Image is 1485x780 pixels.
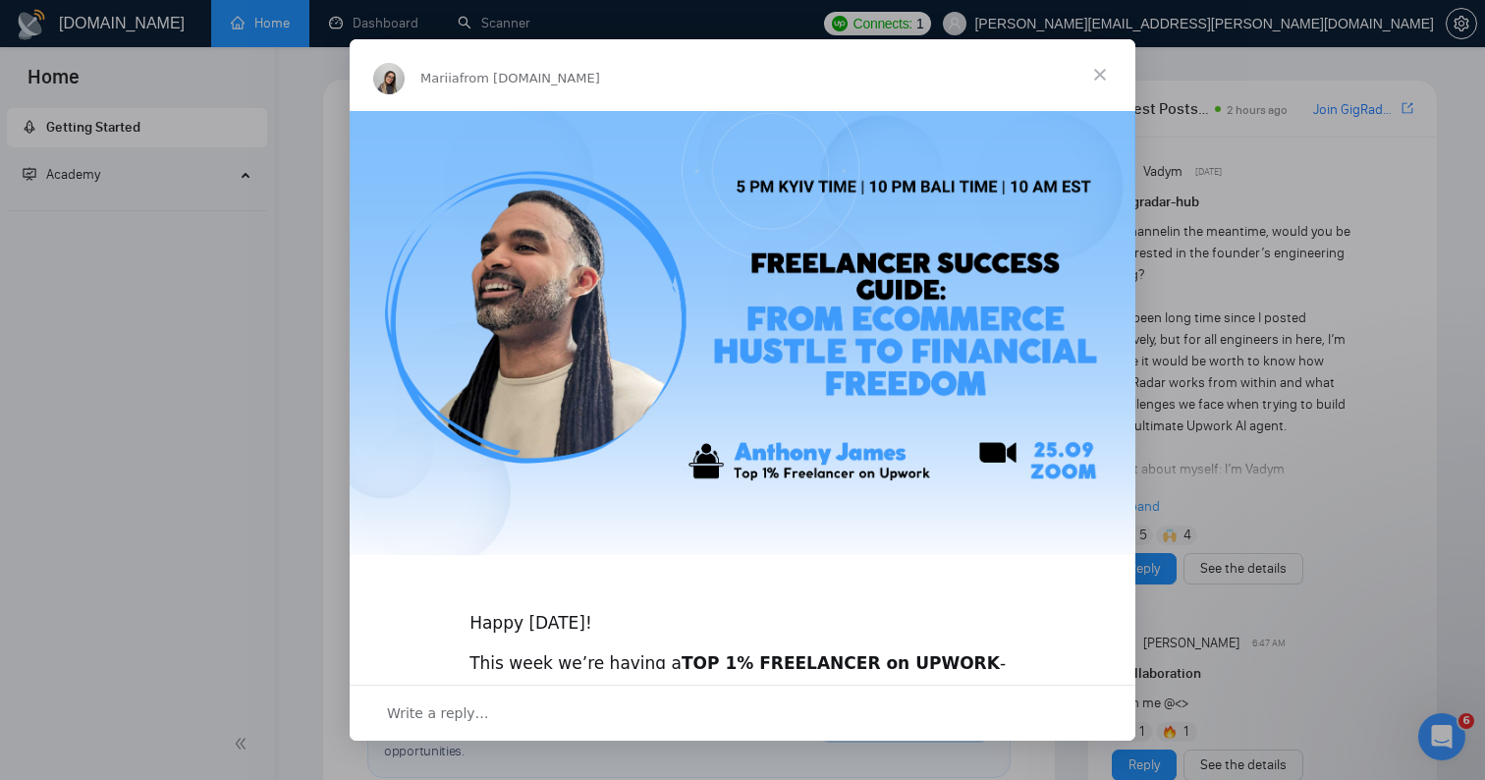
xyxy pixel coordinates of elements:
[387,700,489,726] span: Write a reply…
[682,653,1000,673] b: TOP 1% FREELANCER on UPWORK
[1065,39,1135,110] span: Close
[420,71,460,85] span: Mariia
[350,685,1135,741] div: Open conversation and reply
[469,652,1016,699] div: This week we’re having a -
[373,63,405,94] img: Profile image for Mariia
[469,588,1016,636] div: Happy [DATE]!
[460,71,600,85] span: from [DOMAIN_NAME]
